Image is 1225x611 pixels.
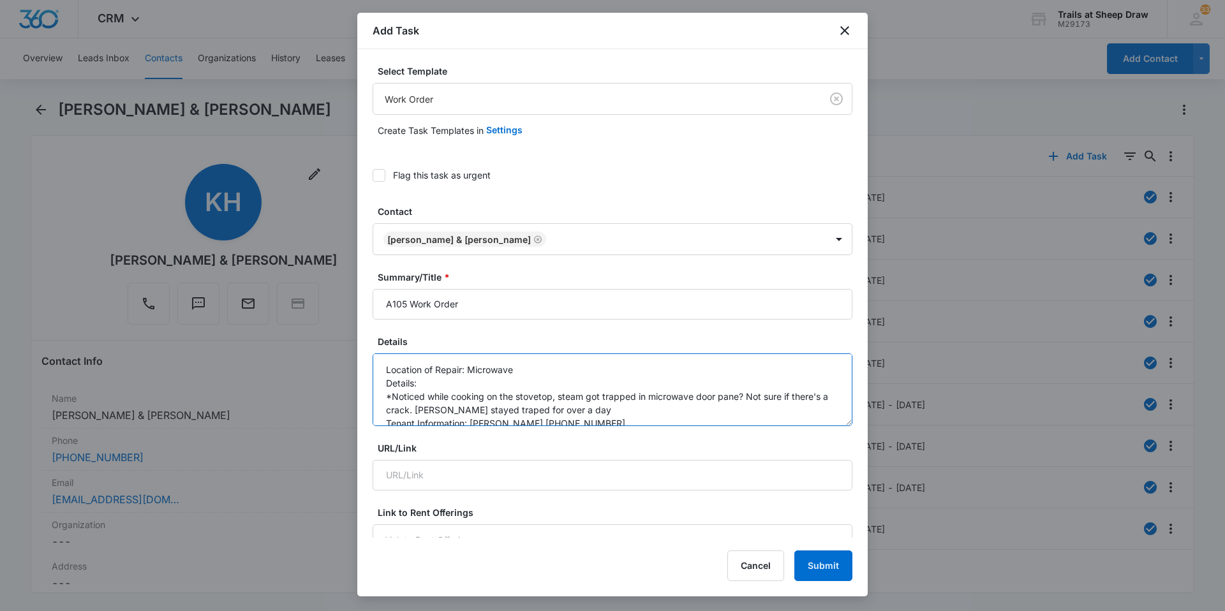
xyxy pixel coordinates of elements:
[373,353,852,426] textarea: Location of Repair: Microwave Details: *Noticed while cooking on the stovetop, steam got trapped ...
[826,89,847,109] button: Clear
[373,460,852,490] input: URL/Link
[393,168,491,182] div: Flag this task as urgent
[373,23,419,38] h1: Add Task
[378,335,857,348] label: Details
[378,64,857,78] label: Select Template
[373,289,852,320] input: Summary/Title
[378,205,857,218] label: Contact
[378,441,857,455] label: URL/Link
[794,550,852,581] button: Submit
[378,270,857,284] label: Summary/Title
[378,124,484,137] p: Create Task Templates in
[486,115,523,145] button: Settings
[727,550,784,581] button: Cancel
[531,235,542,244] div: Remove Kevin Hudson & Teresa Silva
[837,23,852,38] button: close
[378,506,857,519] label: Link to Rent Offerings
[387,234,531,245] div: [PERSON_NAME] & [PERSON_NAME]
